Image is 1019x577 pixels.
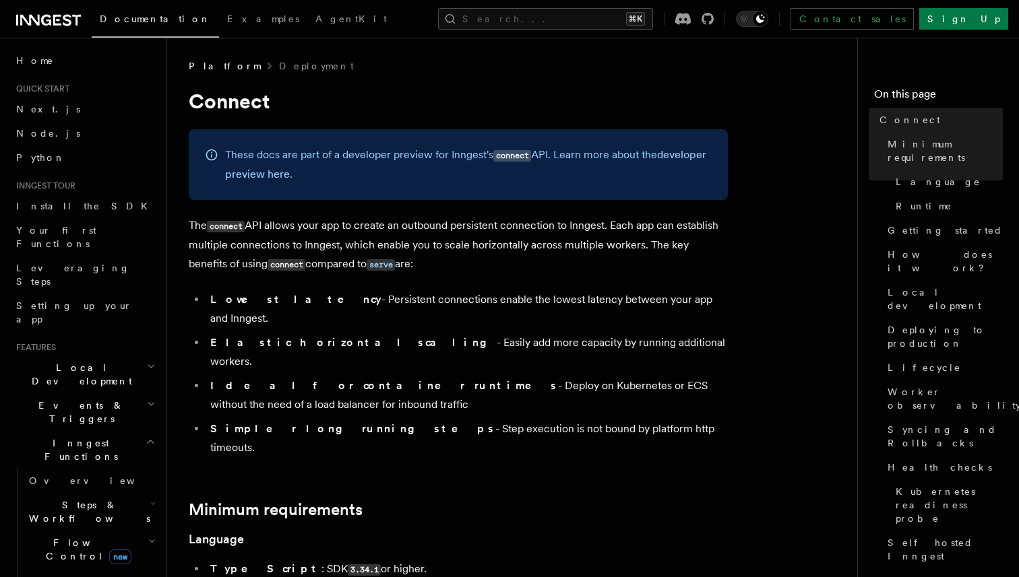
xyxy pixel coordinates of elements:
[11,97,158,121] a: Next.js
[882,417,1003,455] a: Syncing and Rollbacks
[24,531,158,568] button: Flow Controlnew
[307,4,395,36] a: AgentKit
[24,536,148,563] span: Flow Control
[11,218,158,256] a: Your first Functions
[11,180,75,191] span: Inngest tour
[100,13,211,24] span: Documentation
[888,361,961,374] span: Lifecycle
[210,562,321,575] strong: TypeScript
[315,13,387,24] span: AgentKit
[189,59,260,73] span: Platform
[367,259,395,271] code: serve
[896,485,1003,525] span: Kubernetes readiness probe
[189,530,244,549] a: Language
[882,455,1003,479] a: Health checks
[24,469,158,493] a: Overview
[16,225,96,249] span: Your first Functions
[890,194,1003,218] a: Runtime
[11,355,158,393] button: Local Development
[206,419,728,457] li: - Step execution is not bound by platform http timeouts.
[268,259,305,271] code: connect
[896,199,952,213] span: Runtime
[882,280,1003,318] a: Local development
[367,257,395,270] a: serve
[888,285,1003,312] span: Local development
[882,218,1003,242] a: Getting started
[890,479,1003,531] a: Kubernetes readiness probe
[16,152,65,163] span: Python
[888,224,1003,237] span: Getting started
[888,461,992,474] span: Health checks
[626,12,645,26] kbd: ⌘K
[888,536,1003,563] span: Self hosted Inngest
[219,4,307,36] a: Examples
[896,175,981,189] span: Language
[879,113,940,127] span: Connect
[11,83,69,94] span: Quick start
[11,145,158,170] a: Python
[16,263,130,287] span: Leveraging Steps
[11,361,147,388] span: Local Development
[24,493,158,531] button: Steps & Workflows
[189,89,728,113] h1: Connect
[16,54,54,67] span: Home
[16,128,80,139] span: Node.js
[890,170,1003,194] a: Language
[11,48,158,73] a: Home
[438,8,653,30] button: Search...⌘K
[92,4,219,38] a: Documentation
[11,436,146,463] span: Inngest Functions
[11,399,147,426] span: Events & Triggers
[11,256,158,294] a: Leveraging Steps
[882,380,1003,417] a: Worker observability
[16,201,156,211] span: Install the SDK
[11,431,158,469] button: Inngest Functions
[210,336,497,349] strong: Elastic horizontal scaling
[11,393,158,431] button: Events & Triggers
[225,145,712,184] p: These docs are part of a developer preview for Inngest's API. Learn more about the .
[11,294,158,331] a: Setting up your app
[210,379,558,392] strong: Ideal for container runtimes
[189,216,728,274] p: The API allows your app to create an outbound persistent connection to Inngest. Each app can esta...
[206,333,728,371] li: - Easily add more capacity by running additional workers.
[736,11,768,27] button: Toggle dark mode
[888,137,1003,164] span: Minimum requirements
[189,500,363,519] a: Minimum requirements
[29,475,168,486] span: Overview
[109,549,131,564] span: new
[206,290,728,328] li: - Persistent connections enable the lowest latency between your app and Inngest.
[348,564,381,576] code: 3.34.1
[888,248,1003,275] span: How does it work?
[11,342,56,353] span: Features
[210,422,495,435] strong: Simpler long running steps
[210,293,381,306] strong: Lowest latency
[874,86,1003,108] h4: On this page
[207,221,245,232] code: connect
[11,194,158,218] a: Install the SDK
[919,8,1008,30] a: Sign Up
[882,242,1003,280] a: How does it work?
[16,104,80,114] span: Next.js
[888,323,1003,350] span: Deploying to production
[882,531,1003,568] a: Self hosted Inngest
[882,355,1003,380] a: Lifecycle
[206,376,728,414] li: - Deploy on Kubernetes or ECS without the need of a load balancer for inbound traffic
[882,318,1003,355] a: Deploying to production
[791,8,914,30] a: Contact sales
[279,59,354,73] a: Deployment
[16,300,132,325] span: Setting up your app
[882,132,1003,170] a: Minimum requirements
[888,423,1003,450] span: Syncing and Rollbacks
[24,498,150,525] span: Steps & Workflows
[493,150,531,162] code: connect
[874,108,1003,132] a: Connect
[11,121,158,145] a: Node.js
[227,13,299,24] span: Examples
